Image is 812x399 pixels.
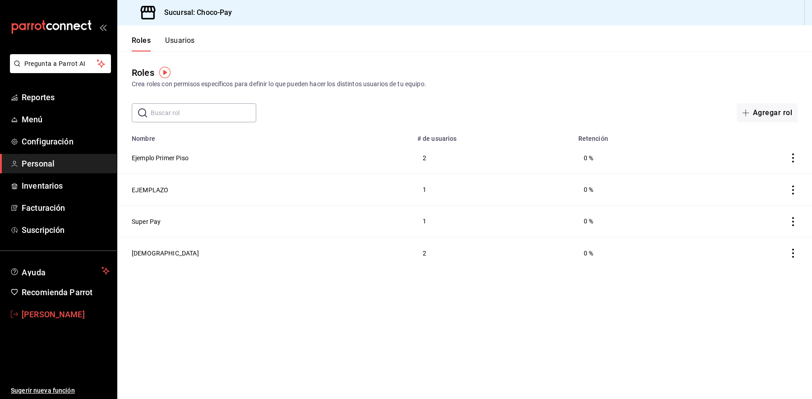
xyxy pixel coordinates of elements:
td: 1 [412,174,573,205]
h3: Sucursal: Choco-Pay [157,7,232,18]
a: Pregunta a Parrot AI [6,65,111,75]
button: actions [789,249,798,258]
span: Suscripción [22,224,110,236]
span: Configuración [22,135,110,148]
button: [DEMOGRAPHIC_DATA] [132,249,199,258]
div: Crea roles con permisos específicos para definir lo que pueden hacer los distintos usuarios de tu... [132,79,798,89]
div: navigation tabs [132,36,195,51]
button: Super Pay [132,217,161,226]
span: Sugerir nueva función [11,386,110,395]
td: 0 % [573,237,703,269]
img: Tooltip marker [159,67,171,78]
div: Roles [132,66,154,79]
input: Buscar rol [151,104,256,122]
th: Retención [573,130,703,142]
span: Menú [22,113,110,125]
td: 1 [412,205,573,237]
button: Pregunta a Parrot AI [10,54,111,73]
button: EJEMPLAZO [132,186,168,195]
button: actions [789,153,798,162]
button: Usuarios [165,36,195,51]
button: open_drawer_menu [99,23,106,31]
span: Ayuda [22,265,98,276]
td: 0 % [573,205,703,237]
button: actions [789,186,798,195]
button: Agregar rol [737,103,798,122]
span: Inventarios [22,180,110,192]
span: Recomienda Parrot [22,286,110,298]
span: Facturación [22,202,110,214]
span: Reportes [22,91,110,103]
th: Nombre [117,130,412,142]
span: Personal [22,158,110,170]
button: Roles [132,36,151,51]
span: Pregunta a Parrot AI [24,59,97,69]
span: [PERSON_NAME] [22,308,110,320]
td: 2 [412,142,573,174]
button: Ejemplo Primer Piso [132,153,189,162]
td: 0 % [573,174,703,205]
td: 0 % [573,142,703,174]
th: # de usuarios [412,130,573,142]
button: actions [789,217,798,226]
td: 2 [412,237,573,269]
